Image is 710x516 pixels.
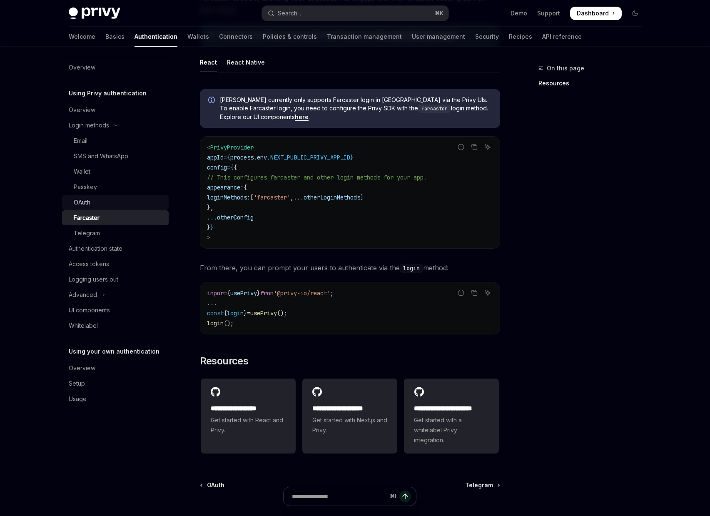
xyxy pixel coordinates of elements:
[230,289,257,297] span: usePrivy
[62,133,169,148] a: Email
[547,63,584,73] span: On this page
[69,321,98,331] div: Whitelabel
[69,105,95,115] div: Overview
[207,154,224,161] span: appId
[200,354,249,368] span: Resources
[207,204,214,211] span: },
[227,52,265,72] div: React Native
[74,136,87,146] div: Email
[274,289,330,297] span: '@privy-io/react'
[69,7,120,19] img: dark logo
[69,274,118,284] div: Logging users out
[227,164,230,171] span: =
[418,105,451,113] code: farcaster
[435,10,443,17] span: ⌘ K
[69,27,95,47] a: Welcome
[230,154,254,161] span: process
[254,194,290,201] span: 'farcaster'
[290,194,294,201] span: ,
[69,120,109,130] div: Login methods
[292,487,386,506] input: Ask a question...
[250,194,254,201] span: [
[69,346,159,356] h5: Using your own authentication
[74,151,128,161] div: SMS and WhatsApp
[62,149,169,164] a: SMS and WhatsApp
[207,481,224,489] span: OAuth
[62,376,169,391] a: Setup
[482,142,493,152] button: Ask AI
[330,289,334,297] span: ;
[254,154,257,161] span: .
[135,27,177,47] a: Authentication
[360,194,364,201] span: ]
[577,9,609,17] span: Dashboard
[201,481,224,489] a: OAuth
[509,27,532,47] a: Recipes
[270,154,350,161] span: NEXT_PUBLIC_PRIVY_APP_ID
[327,27,402,47] a: Transaction management
[74,228,100,238] div: Telegram
[294,194,304,201] span: ...
[62,391,169,406] a: Usage
[69,305,110,315] div: UI components
[69,259,109,269] div: Access tokens
[538,77,648,90] a: Resources
[570,7,622,20] a: Dashboard
[62,60,169,75] a: Overview
[69,290,97,300] div: Advanced
[400,264,423,273] code: login
[210,224,214,231] span: }
[207,224,210,231] span: }
[456,142,466,152] button: Report incorrect code
[511,9,527,17] a: Demo
[628,7,642,20] button: Toggle dark mode
[465,481,499,489] a: Telegram
[62,287,169,302] button: Toggle Advanced section
[227,289,230,297] span: {
[262,6,448,21] button: Open search
[62,272,169,287] a: Logging users out
[257,289,260,297] span: }
[469,142,480,152] button: Copy the contents from the code block
[207,184,244,191] span: appearance:
[219,27,253,47] a: Connectors
[277,309,287,317] span: ();
[69,363,95,373] div: Overview
[244,184,247,191] span: {
[74,182,97,192] div: Passkey
[414,415,489,445] span: Get started with a whitelabel Privy integration.
[62,361,169,376] a: Overview
[250,309,277,317] span: usePrivy
[62,118,169,133] button: Toggle Login methods section
[69,379,85,389] div: Setup
[207,234,210,241] span: >
[207,299,217,307] span: ...
[227,154,230,161] span: {
[267,154,270,161] span: .
[278,8,301,18] div: Search...
[74,167,90,177] div: Wallet
[69,244,122,254] div: Authentication state
[207,144,210,151] span: <
[469,287,480,298] button: Copy the contents from the code block
[62,318,169,333] a: Whitelabel
[220,96,492,121] span: [PERSON_NAME] currently only supports Farcaster login in [GEOGRAPHIC_DATA] via the Privy UIs. To ...
[399,491,411,502] button: Send message
[247,309,250,317] span: =
[542,27,582,47] a: API reference
[62,164,169,179] a: Wallet
[207,214,217,221] span: ...
[69,62,95,72] div: Overview
[187,27,209,47] a: Wallets
[465,481,493,489] span: Telegram
[260,289,274,297] span: from
[62,303,169,318] a: UI components
[211,415,286,435] span: Get started with React and Privy.
[62,241,169,256] a: Authentication state
[475,27,499,47] a: Security
[200,52,217,72] div: React
[244,309,247,317] span: }
[224,154,227,161] span: =
[304,194,360,201] span: otherLoginMethods
[207,309,224,317] span: const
